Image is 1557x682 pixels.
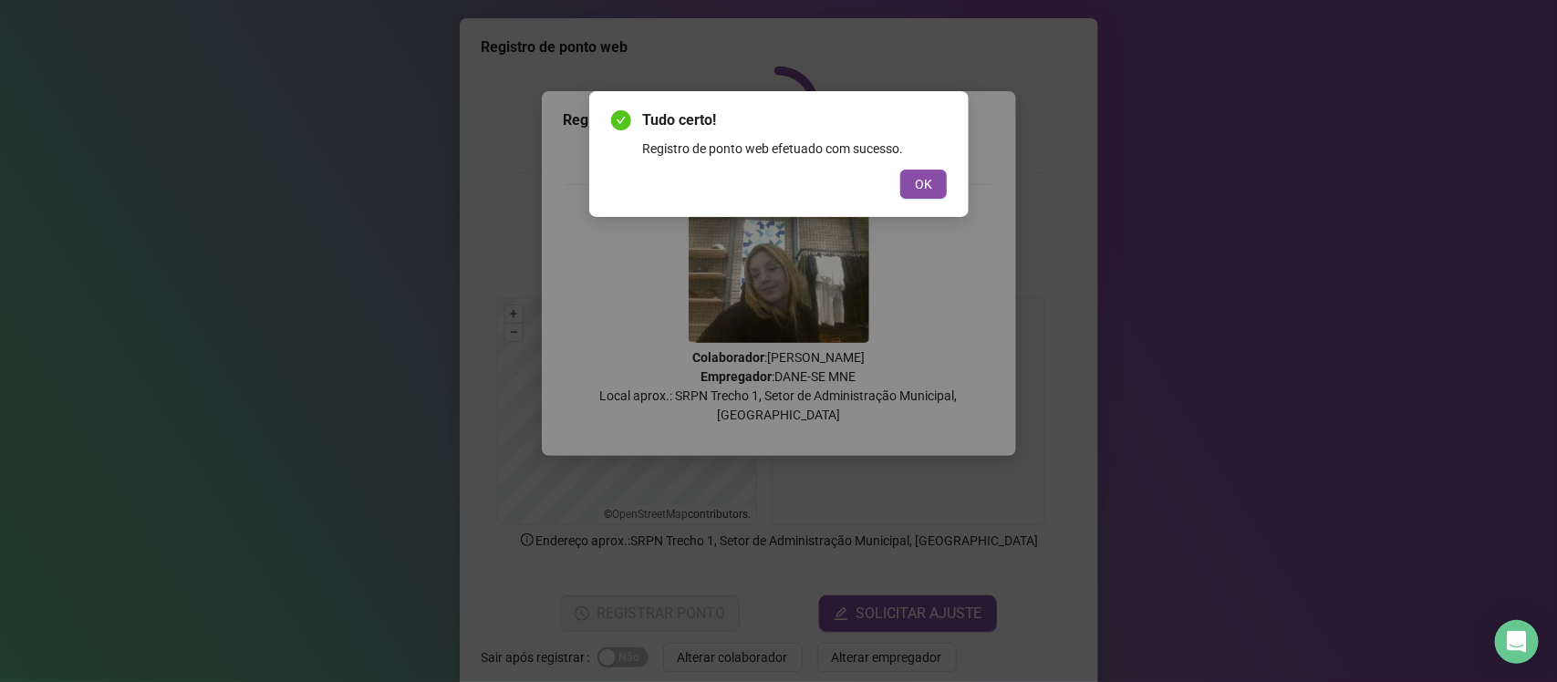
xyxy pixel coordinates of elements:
[642,109,947,131] span: Tudo certo!
[900,170,947,199] button: OK
[611,110,631,130] span: check-circle
[915,174,932,194] span: OK
[642,139,947,159] div: Registro de ponto web efetuado com sucesso.
[1495,620,1539,664] div: Open Intercom Messenger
